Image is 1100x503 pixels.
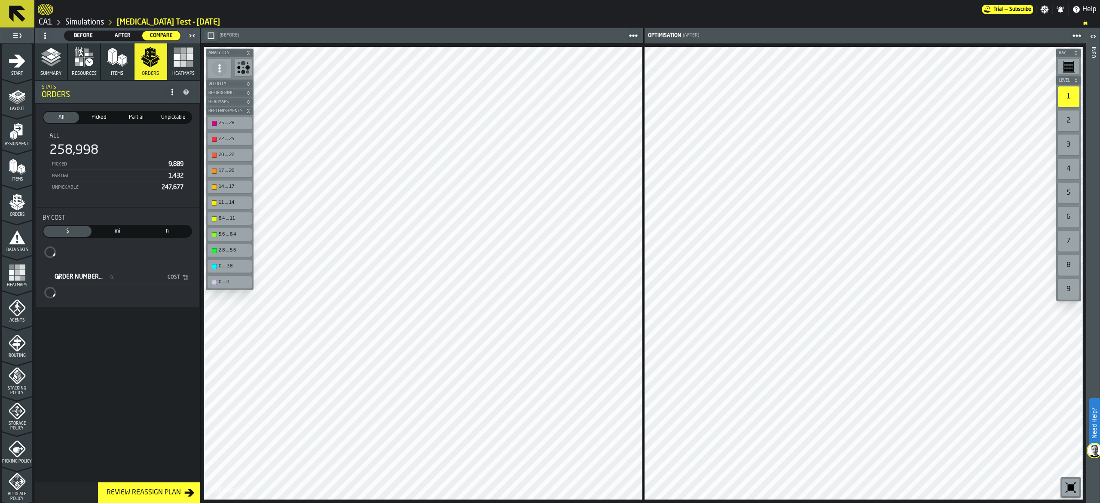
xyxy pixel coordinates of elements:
[172,71,195,77] span: Heatmaps
[55,273,103,280] span: label
[1058,86,1079,107] div: 1
[1058,135,1079,155] div: 3
[49,170,185,181] div: StatList-item-Partial
[207,91,244,95] span: Re-Ordering
[146,32,177,40] span: Compare
[209,198,250,207] div: 11 ... 14
[1056,181,1081,205] div: button-toolbar-undefined
[1057,51,1072,55] span: Bay
[1086,28,1100,503] header: Info
[209,150,250,159] div: 20 ... 22
[49,132,59,139] span: All
[103,488,184,498] div: Review Reassign Plan
[207,51,244,55] span: Analytics
[206,147,254,163] div: button-toolbar-undefined
[49,158,185,170] div: StatList-item-Picked
[107,32,138,40] span: After
[2,248,32,252] span: Data Stats
[2,432,32,466] li: menu Picking Policy
[219,152,249,158] div: 20 ... 22
[1056,85,1081,109] div: button-toolbar-undefined
[1056,229,1081,253] div: button-toolbar-undefined
[1058,279,1079,300] div: 9
[36,208,199,307] div: stat-By Cost
[219,184,249,190] div: 14 ... 17
[64,31,103,41] label: button-switch-multi-Before
[93,226,141,237] div: thumb
[2,107,32,111] span: Layout
[1009,6,1031,12] span: Subscribe
[1087,30,1099,45] label: button-toggle-Open
[142,225,192,238] label: button-switch-multi-Time
[43,112,79,123] div: thumb
[1058,255,1079,276] div: 8
[1057,78,1072,83] span: Level
[43,215,192,221] div: Title
[2,459,32,464] span: Picking Policy
[40,71,61,77] span: Summary
[43,226,92,237] div: thumb
[206,211,254,227] div: button-toolbar-undefined
[2,71,32,76] span: Start
[2,150,32,184] li: menu Items
[95,227,140,235] span: mi
[2,142,32,147] span: Assignment
[65,18,104,27] a: link-to-/wh/i/76e2a128-1b54-4d66-80d4-05ae4c277723
[49,132,185,139] div: Title
[219,264,249,269] div: 0 ... 2.8
[219,216,249,221] div: 8.4 ... 11
[2,177,32,182] span: Items
[2,283,32,288] span: Heatmaps
[1056,133,1081,157] div: button-toolbar-undefined
[142,31,180,40] div: thumb
[53,272,121,283] input: label
[209,166,250,175] div: 17 ... 20
[143,226,191,237] div: thumb
[45,227,90,235] span: $
[156,112,191,123] div: thumb
[209,278,250,287] div: 0 ... 0
[2,326,32,361] li: menu Routing
[1056,253,1081,277] div: button-toolbar-undefined
[145,227,189,235] span: h
[206,195,254,211] div: button-toolbar-undefined
[111,71,123,77] span: Items
[209,262,250,271] div: 0 ... 2.8
[1056,205,1081,229] div: button-toolbar-undefined
[118,112,154,123] div: thumb
[209,246,250,255] div: 2.8 ... 5.6
[157,113,189,121] span: Unpickable
[2,467,32,502] li: menu Allocate Policy
[1056,57,1081,76] div: button-toolbar-undefined
[219,168,249,174] div: 17 ... 20
[206,131,254,147] div: button-toolbar-undefined
[1056,49,1081,57] button: button-
[1053,5,1068,14] label: button-toggle-Notifications
[154,274,180,280] span: Cost
[206,274,254,290] div: button-toolbar-undefined
[43,215,65,221] span: By Cost
[2,80,32,114] li: menu Layout
[1090,399,1099,447] label: Need Help?
[219,120,249,126] div: 25 ... 28
[2,30,32,42] label: button-toggle-Toggle Full Menu
[1056,76,1081,85] button: button-
[993,6,1003,12] span: Trial
[206,115,254,131] div: button-toolbar-undefined
[2,291,32,325] li: menu Agents
[219,200,249,205] div: 11 ... 14
[206,481,254,498] a: logo-header
[982,5,1033,14] div: Menu Subscription
[186,31,198,41] label: button-toggle-Close me
[206,89,254,97] button: button-
[206,49,254,57] button: button-
[207,109,244,113] span: Replenishments
[117,18,220,27] a: link-to-/wh/i/76e2a128-1b54-4d66-80d4-05ae4c277723/simulations/20d4ee3e-d422-4d7b-a724-bc7acd49b313
[206,258,254,274] div: button-toolbar-undefined
[68,32,99,40] span: Before
[45,113,77,121] span: All
[2,492,32,501] span: Allocate Policy
[82,113,115,121] span: Picked
[2,221,32,255] li: menu Data Stats
[1090,45,1096,501] div: Info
